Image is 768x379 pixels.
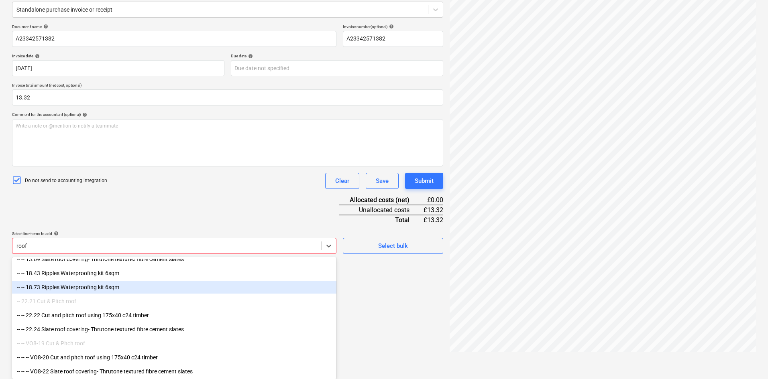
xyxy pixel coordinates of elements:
[12,337,336,350] div: -- -- VO8-19 Cut & Pitch roof
[12,231,336,236] div: Select line-items to add
[12,323,336,336] div: -- -- 22.24 Slate roof covering- Thrutone textured fibre cement slates
[343,24,443,29] div: Invoice number (optional)
[12,24,336,29] div: Document name
[422,195,443,205] div: £0.00
[12,281,336,294] div: -- -- 18.73 Ripples Waterproofing kit 6sqm
[12,253,336,266] div: -- -- 13.09 Slate roof covering- Thrutone textured fibre cement slates
[405,173,443,189] button: Submit
[422,215,443,225] div: £13.32
[339,195,422,205] div: Allocated costs (net)
[12,351,336,364] div: -- -- -- VO8-20 Cut and pitch roof using 175x40 c24 timber
[52,231,59,236] span: help
[12,112,443,117] div: Comment for the accountant (optional)
[231,60,443,76] input: Due date not specified
[12,31,336,47] input: Document name
[339,215,422,225] div: Total
[12,89,443,105] input: Invoice total amount (net cost, optional)
[12,267,336,280] div: -- -- 18.43 Ripples Waterproofing kit 6sqm
[231,53,443,59] div: Due date
[12,83,443,89] p: Invoice total amount (net cost, optional)
[378,241,408,251] div: Select bulk
[335,176,349,186] div: Clear
[343,31,443,47] input: Invoice number
[42,24,48,29] span: help
[33,54,40,59] span: help
[12,365,336,378] div: -- -- -- VO8-22 Slate roof covering- Thrutone textured fibre cement slates
[415,176,434,186] div: Submit
[12,295,336,308] div: -- 22.21 Cut & Pitch roof
[376,176,389,186] div: Save
[12,309,336,322] div: -- -- 22.22 Cut and pitch roof using 175x40 c24 timber
[366,173,399,189] button: Save
[339,205,422,215] div: Unallocated costs
[12,53,224,59] div: Invoice date
[325,173,359,189] button: Clear
[422,205,443,215] div: £13.32
[246,54,253,59] span: help
[387,24,394,29] span: help
[343,238,443,254] button: Select bulk
[81,112,87,117] span: help
[25,177,107,184] p: Do not send to accounting integration
[728,340,768,379] iframe: Chat Widget
[12,60,224,76] input: Invoice date not specified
